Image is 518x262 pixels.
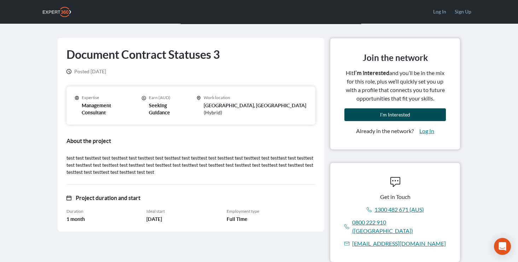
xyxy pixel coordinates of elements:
[344,241,349,246] svg: icon
[66,216,85,223] span: 1 month
[146,155,173,161] span: test test test
[380,193,411,201] span: Get in Touch
[128,169,154,175] span: test test test
[82,102,128,116] p: Management Consultant
[352,239,446,248] a: [EMAIL_ADDRESS][DOMAIN_NAME]
[66,69,71,74] svg: icon
[252,155,279,161] span: test test test
[74,68,89,74] span: Posted
[74,68,106,75] span: [DATE]
[374,205,424,214] a: 1300 482 671 (AUS)
[243,162,269,168] span: test test test
[66,195,71,200] svg: icon
[352,218,446,235] a: 0800 222 910 ([GEOGRAPHIC_DATA])
[269,162,296,168] span: test test test
[227,209,259,214] span: Employment type
[226,155,252,161] span: test test test
[344,108,446,121] button: I'm Interested
[227,216,248,223] span: Full Time
[66,136,316,146] h3: About the project
[390,177,400,187] svg: icon
[494,238,511,255] div: Open Intercom Messenger
[82,95,128,101] p: Expertise
[110,162,137,168] span: test test test
[75,96,79,101] svg: icon
[199,155,226,161] span: test test test
[66,209,83,214] span: Duration
[66,154,316,176] p: test test test
[66,47,220,62] h1: Document Contract Statuses 3
[84,162,110,168] span: test test test
[101,169,128,175] span: test test test
[146,216,162,223] span: [DATE]
[190,162,216,168] span: test test test
[204,103,306,108] span: [GEOGRAPHIC_DATA], [GEOGRAPHIC_DATA]
[363,52,428,63] h3: Join the network
[344,69,446,103] span: Hit and you’ll be in the mix for this role, plus we’ll quickly set you up with a profile that con...
[146,209,165,214] span: Ideal start
[354,70,389,76] span: I’m interested
[173,155,199,161] span: test test test
[93,155,120,161] span: test test test
[76,193,140,203] h3: Project duration and start
[344,224,349,229] svg: icon
[204,109,222,115] span: ( Hybrid )
[279,155,305,161] span: test test test
[367,207,372,212] svg: icon
[142,96,146,101] svg: icon
[419,127,434,135] a: Log In
[163,162,190,168] span: test test test
[149,102,183,116] p: Seeking Guidance
[75,169,101,175] span: test test test
[197,96,201,101] svg: icon
[204,95,307,101] p: Work location
[216,162,243,168] span: test test test
[120,155,146,161] span: test test test
[149,95,183,101] p: Earn (AUD)
[43,7,71,17] img: Expert360
[356,127,414,135] span: Already in the network?
[380,112,410,118] span: I'm Interested
[137,162,163,168] span: test test test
